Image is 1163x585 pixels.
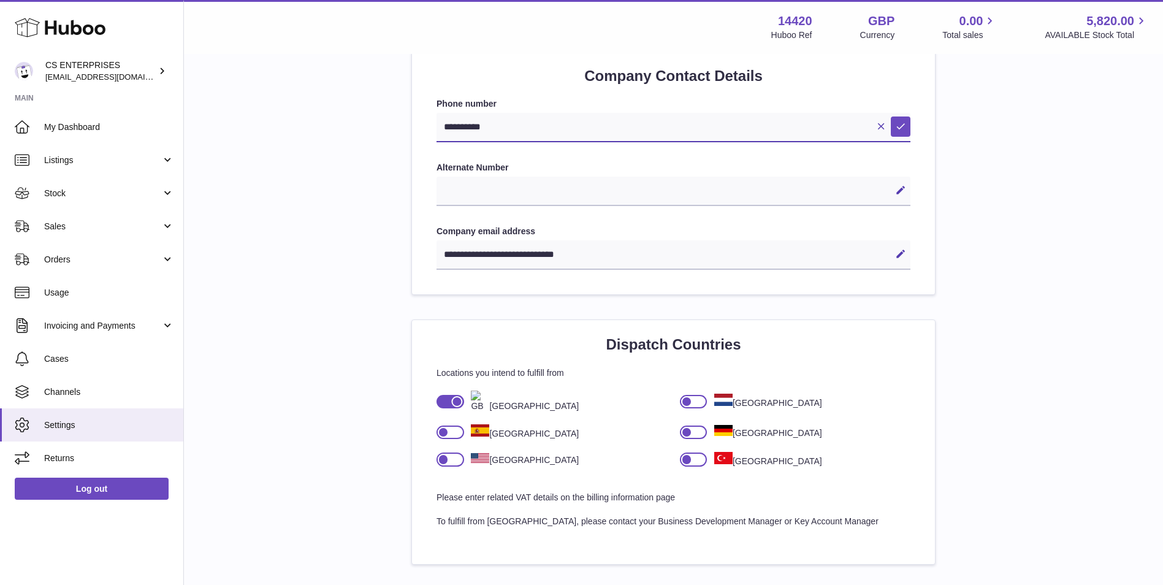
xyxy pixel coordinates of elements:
[471,453,489,463] img: US
[15,478,169,500] a: Log out
[437,335,910,354] h2: Dispatch Countries
[1045,29,1148,41] span: AVAILABLE Stock Total
[437,516,910,527] p: To fulfill from [GEOGRAPHIC_DATA], please contact your Business Development Manager or Key Accoun...
[868,13,894,29] strong: GBP
[437,367,910,379] p: Locations you intend to fulfill from
[707,452,822,467] div: [GEOGRAPHIC_DATA]
[714,394,733,406] img: NL
[464,453,579,466] div: [GEOGRAPHIC_DATA]
[464,391,579,412] div: [GEOGRAPHIC_DATA]
[45,59,156,83] div: CS ENTERPRISES
[44,121,174,133] span: My Dashboard
[860,29,895,41] div: Currency
[437,162,910,174] label: Alternate Number
[778,13,812,29] strong: 14420
[45,72,180,82] span: [EMAIL_ADDRESS][DOMAIN_NAME]
[437,98,910,110] label: Phone number
[707,425,822,439] div: [GEOGRAPHIC_DATA]
[707,394,822,409] div: [GEOGRAPHIC_DATA]
[44,320,161,332] span: Invoicing and Payments
[471,391,489,412] img: GB
[44,419,174,431] span: Settings
[44,386,174,398] span: Channels
[15,62,33,80] img: internalAdmin-14420@internal.huboo.com
[44,254,161,266] span: Orders
[714,425,733,436] img: DE
[44,453,174,464] span: Returns
[464,424,579,440] div: [GEOGRAPHIC_DATA]
[959,13,983,29] span: 0.00
[44,353,174,365] span: Cases
[942,29,997,41] span: Total sales
[942,13,997,41] a: 0.00 Total sales
[44,188,161,199] span: Stock
[44,155,161,166] span: Listings
[771,29,812,41] div: Huboo Ref
[1086,13,1134,29] span: 5,820.00
[437,66,910,86] h2: Company Contact Details
[1045,13,1148,41] a: 5,820.00 AVAILABLE Stock Total
[437,226,910,237] label: Company email address
[437,492,910,503] p: Please enter related VAT details on the billing information page
[44,287,174,299] span: Usage
[714,452,733,464] img: TR
[471,424,489,437] img: ES
[44,221,161,232] span: Sales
